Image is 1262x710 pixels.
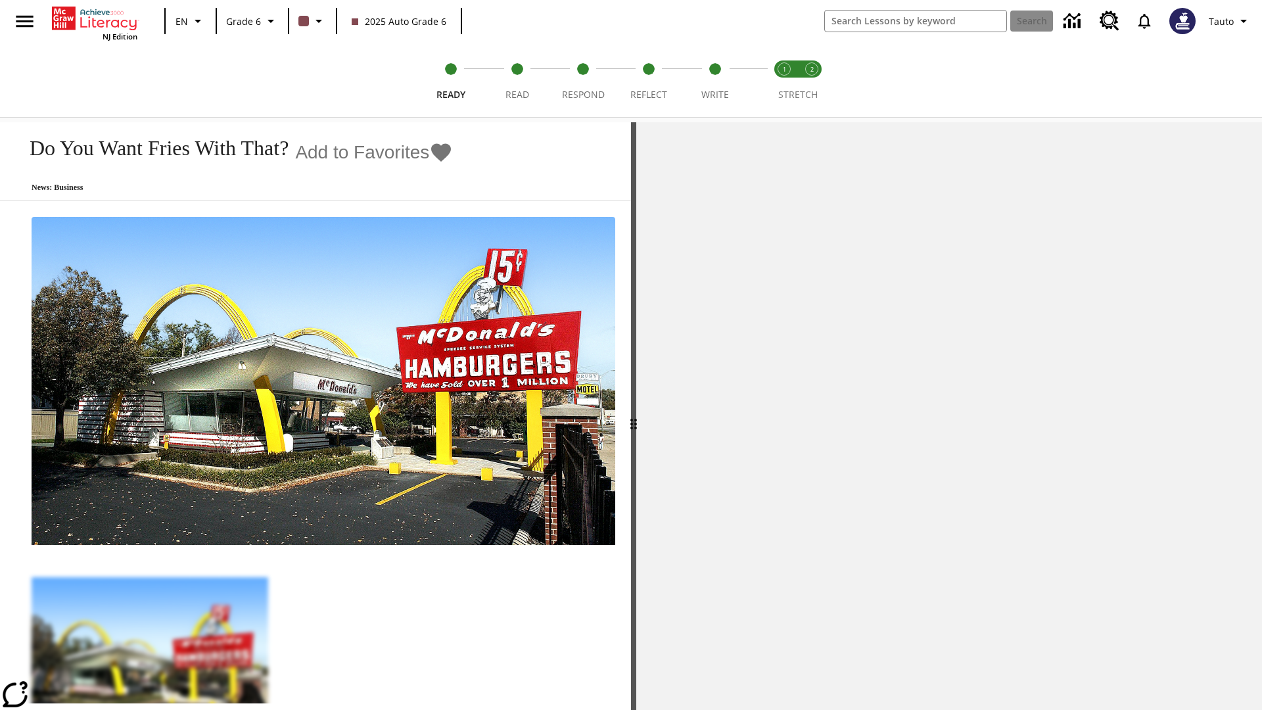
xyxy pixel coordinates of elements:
[295,141,453,164] button: Add to Favorites - Do You Want Fries With That?
[631,122,636,710] div: Press Enter or Spacebar and then press right and left arrow keys to move the slider
[677,45,753,117] button: Write step 5 of 5
[765,45,803,117] button: Stretch Read step 1 of 2
[1169,8,1196,34] img: Avatar
[1204,9,1257,33] button: Profile/Settings
[52,4,137,41] div: Home
[295,142,429,163] span: Add to Favorites
[793,45,831,117] button: Stretch Respond step 2 of 2
[352,14,446,28] span: 2025 Auto Grade 6
[778,88,818,101] span: STRETCH
[562,88,605,101] span: Respond
[221,9,284,33] button: Grade: Grade 6, Select a grade
[505,88,529,101] span: Read
[16,183,453,193] p: News: Business
[825,11,1006,32] input: search field
[170,9,212,33] button: Language: EN, Select a language
[1209,14,1234,28] span: Tauto
[293,9,332,33] button: Class color is dark brown. Change class color
[1092,3,1127,39] a: Resource Center, Will open in new tab
[436,88,465,101] span: Ready
[226,14,261,28] span: Grade 6
[479,45,555,117] button: Read step 2 of 5
[16,136,289,160] h1: Do You Want Fries With That?
[630,88,667,101] span: Reflect
[1127,4,1161,38] a: Notifications
[783,65,786,74] text: 1
[1056,3,1092,39] a: Data Center
[1161,4,1204,38] button: Select a new avatar
[5,2,44,41] button: Open side menu
[32,217,615,546] img: One of the first McDonald's stores, with the iconic red sign and golden arches.
[810,65,814,74] text: 2
[701,88,729,101] span: Write
[545,45,621,117] button: Respond step 3 of 5
[636,122,1262,710] div: activity
[611,45,687,117] button: Reflect step 4 of 5
[103,32,137,41] span: NJ Edition
[175,14,188,28] span: EN
[413,45,489,117] button: Ready step 1 of 5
